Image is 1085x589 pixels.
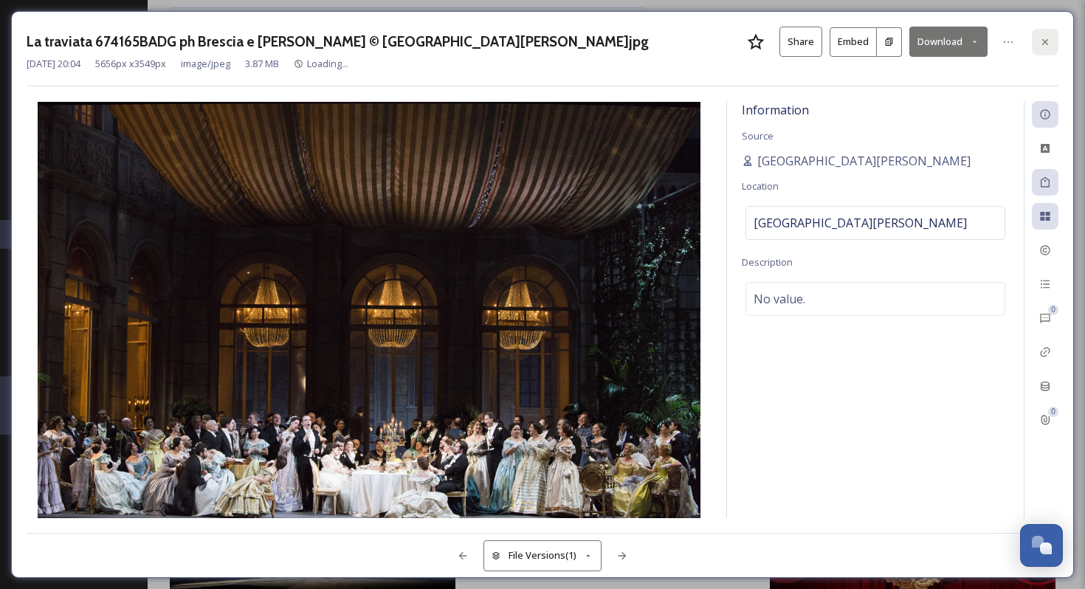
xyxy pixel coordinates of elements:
[757,152,971,170] span: [GEOGRAPHIC_DATA][PERSON_NAME]
[1048,305,1058,315] div: 0
[909,27,988,57] button: Download
[307,57,348,70] span: Loading...
[742,102,809,118] span: Information
[754,214,967,232] span: [GEOGRAPHIC_DATA][PERSON_NAME]
[742,129,774,142] span: Source
[483,540,602,571] button: File Versions(1)
[742,255,793,269] span: Description
[181,57,230,71] span: image/jpeg
[830,27,877,57] button: Embed
[779,27,822,57] button: Share
[1048,407,1058,417] div: 0
[27,57,80,71] span: [DATE] 20:04
[1020,524,1063,567] button: Open Chat
[95,57,166,71] span: 5656 px x 3549 px
[754,290,805,308] span: No value.
[245,57,279,71] span: 3.87 MB
[742,179,779,193] span: Location
[27,31,649,52] h3: La traviata 674165BADG ph Brescia e [PERSON_NAME] © [GEOGRAPHIC_DATA][PERSON_NAME]jpg
[27,102,712,518] img: La%20traviata%20674165BADG%20%20ph%20Brescia%20e%20Amisano%20%C2%A9%20Teatro%20alla%20Scala.jpg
